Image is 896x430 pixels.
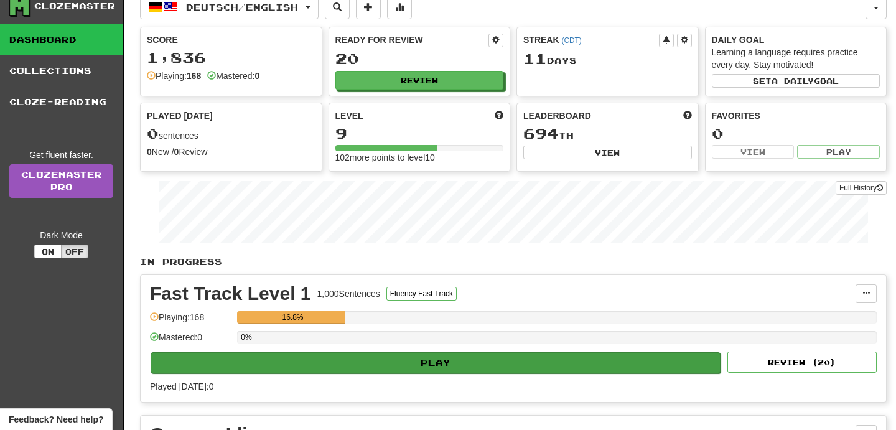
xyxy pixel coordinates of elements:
span: 0 [147,124,159,142]
button: Seta dailygoal [712,74,880,88]
div: Mastered: 0 [150,331,231,352]
div: sentences [147,126,315,142]
button: Review (20) [727,352,877,373]
a: ClozemasterPro [9,164,113,198]
span: Level [335,110,363,122]
div: 0 [712,126,880,141]
span: Open feedback widget [9,413,103,426]
div: 1,836 [147,50,315,65]
div: 20 [335,51,504,67]
button: Play [151,352,721,373]
span: 694 [523,124,559,142]
div: Mastered: [207,70,259,82]
div: New / Review [147,146,315,158]
div: Fast Track Level 1 [150,284,311,303]
div: Playing: 168 [150,311,231,332]
strong: 0 [174,147,179,157]
button: On [34,245,62,258]
div: Score [147,34,315,46]
span: Score more points to level up [495,110,503,122]
strong: 0 [254,71,259,81]
div: 1,000 Sentences [317,287,380,300]
span: 11 [523,50,547,67]
div: Streak [523,34,659,46]
button: Play [797,145,880,159]
div: Playing: [147,70,201,82]
div: Daily Goal [712,34,880,46]
span: Leaderboard [523,110,591,122]
p: In Progress [140,256,887,268]
div: Day s [523,51,692,67]
a: (CDT) [561,36,581,45]
div: 16.8% [241,311,344,324]
span: Deutsch / English [186,2,298,12]
div: Ready for Review [335,34,489,46]
button: Full History [836,181,887,195]
div: Get fluent faster. [9,149,113,161]
button: View [712,145,795,159]
div: Learning a language requires practice every day. Stay motivated! [712,46,880,71]
span: This week in points, UTC [683,110,692,122]
span: a daily [772,77,814,85]
div: Favorites [712,110,880,122]
button: View [523,146,692,159]
strong: 0 [147,147,152,157]
div: Dark Mode [9,229,113,241]
span: Played [DATE]: 0 [150,381,213,391]
div: 102 more points to level 10 [335,151,504,164]
span: Played [DATE] [147,110,213,122]
button: Review [335,71,504,90]
button: Off [61,245,88,258]
div: 9 [335,126,504,141]
strong: 168 [187,71,201,81]
button: Fluency Fast Track [386,287,457,301]
div: th [523,126,692,142]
